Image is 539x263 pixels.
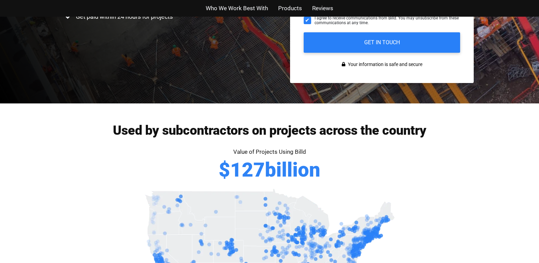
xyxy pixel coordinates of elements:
span: 127 [230,160,265,180]
a: Products [278,3,302,13]
span: Your information is safe and secure [346,60,422,69]
h2: Used by subcontractors on projects across the country [66,124,474,137]
input: I agree to receive communications from Billd. You may unsubscribe from these communications at an... [304,17,311,24]
input: GET IN TOUCH [304,32,460,53]
span: I agree to receive communications from Billd. You may unsubscribe from these communications at an... [315,16,460,26]
span: billion [265,160,320,180]
span: Value of Projects Using Billd [233,148,306,155]
a: Who We Work Best With [206,3,268,13]
a: Reviews [312,3,333,13]
span: $ [219,160,230,180]
span: Get paid within 24 hours for projects [74,13,173,21]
